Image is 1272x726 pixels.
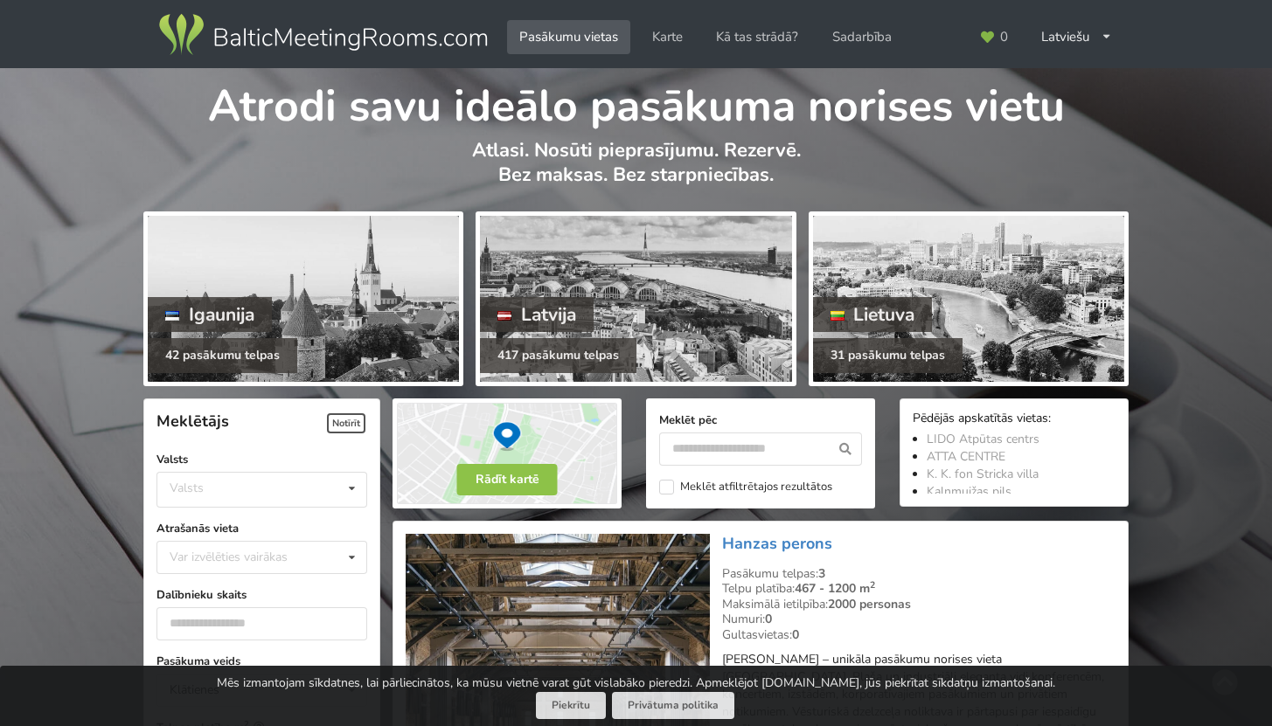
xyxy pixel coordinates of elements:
[809,211,1129,386] a: Lietuva 31 pasākumu telpas
[813,338,963,373] div: 31 pasākumu telpas
[722,597,1116,612] div: Maksimālā ietilpība:
[870,578,875,591] sup: 2
[820,20,904,54] a: Sadarbība
[722,566,1116,582] div: Pasākumu telpas:
[795,580,875,597] strong: 467 - 1200 m
[156,411,229,432] span: Meklētājs
[480,338,636,373] div: 417 pasākumu telpas
[913,411,1116,428] div: Pēdējās apskatītās vietas:
[813,297,933,332] div: Lietuva
[1029,20,1124,54] div: Latviešu
[722,533,832,554] a: Hanzas perons
[156,653,367,670] label: Pasākuma veids
[927,483,1011,500] a: Kalnmuižas pils
[536,692,606,719] button: Piekrītu
[722,627,1116,643] div: Gultasvietas:
[722,612,1116,627] div: Numuri:
[765,611,772,627] strong: 0
[148,297,272,332] div: Igaunija
[818,565,825,582] strong: 3
[640,20,695,54] a: Karte
[659,480,832,494] label: Meklēt atfiltrētajos rezultātos
[143,68,1129,135] h1: Atrodi savu ideālo pasākuma norises vietu
[927,431,1039,447] a: LIDO Atpūtas centrs
[828,596,911,612] strong: 2000 personas
[156,520,367,537] label: Atrašanās vieta
[927,466,1039,482] a: K. K. fon Stricka villa
[476,211,796,386] a: Latvija 417 pasākumu telpas
[156,586,367,604] label: Dalībnieku skaits
[722,581,1116,597] div: Telpu platība:
[393,398,622,508] img: Rādīt kartē
[156,10,490,59] img: Baltic Meeting Rooms
[792,626,799,643] strong: 0
[170,481,204,495] div: Valsts
[507,20,630,54] a: Pasākumu vietas
[148,338,297,373] div: 42 pasākumu telpas
[143,211,463,386] a: Igaunija 42 pasākumu telpas
[1000,31,1008,44] span: 0
[143,138,1129,205] p: Atlasi. Nosūti pieprasījumu. Rezervē. Bez maksas. Bez starpniecības.
[612,692,734,719] a: Privātuma politika
[156,451,367,468] label: Valsts
[659,411,862,429] label: Meklēt pēc
[480,297,594,332] div: Latvija
[165,547,327,567] div: Var izvēlēties vairākas
[704,20,810,54] a: Kā tas strādā?
[327,413,365,433] span: Notīrīt
[927,448,1005,465] a: ATTA CENTRE
[457,464,558,495] button: Rādīt kartē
